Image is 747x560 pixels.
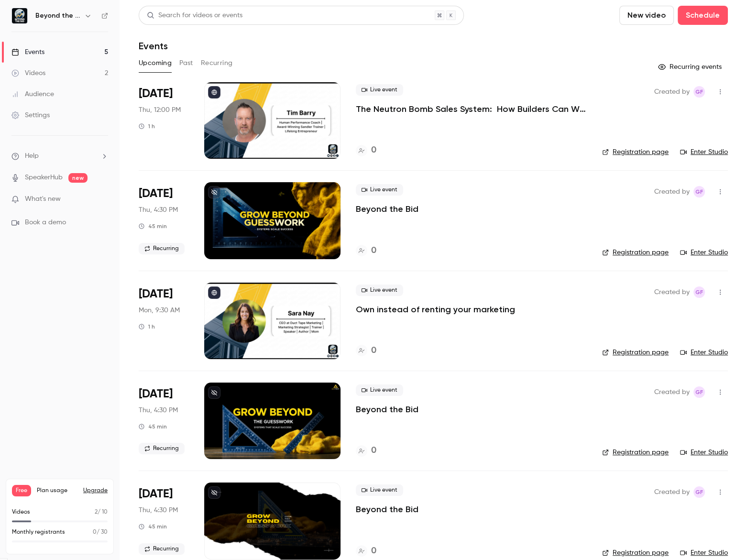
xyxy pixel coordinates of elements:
[356,344,376,357] a: 0
[147,11,242,21] div: Search for videos or events
[25,173,63,183] a: SpeakerHub
[139,523,167,530] div: 45 min
[25,218,66,228] span: Book a demo
[139,486,173,502] span: [DATE]
[356,444,376,457] a: 0
[619,6,674,25] button: New video
[139,306,180,315] span: Mon, 9:30 AM
[695,386,703,398] span: GF
[139,55,172,71] button: Upcoming
[25,151,39,161] span: Help
[179,55,193,71] button: Past
[11,89,54,99] div: Audience
[12,485,31,496] span: Free
[680,248,728,257] a: Enter Studio
[139,243,185,254] span: Recurring
[139,122,155,130] div: 1 h
[654,59,728,75] button: Recurring events
[602,548,669,558] a: Registration page
[139,543,185,555] span: Recurring
[139,82,189,159] div: Sep 4 Thu, 12:00 PM (America/Denver)
[139,386,173,402] span: [DATE]
[139,205,178,215] span: Thu, 4:30 PM
[654,286,690,298] span: Created by
[11,47,44,57] div: Events
[83,487,108,494] button: Upgrade
[654,186,690,198] span: Created by
[139,286,173,302] span: [DATE]
[139,40,168,52] h1: Events
[693,86,705,98] span: Grant Fuellenbach
[139,483,189,559] div: Oct 2 Thu, 4:30 PM (America/Denver)
[95,508,108,516] p: / 10
[693,486,705,498] span: Grant Fuellenbach
[695,486,703,498] span: GF
[139,323,155,330] div: 1 h
[680,348,728,357] a: Enter Studio
[695,86,703,98] span: GF
[356,384,403,396] span: Live event
[11,110,50,120] div: Settings
[371,344,376,357] h4: 0
[602,248,669,257] a: Registration page
[139,86,173,101] span: [DATE]
[654,386,690,398] span: Created by
[695,186,703,198] span: GF
[93,528,108,537] p: / 30
[12,8,27,23] img: Beyond the Bid
[25,194,61,204] span: What's new
[356,103,587,115] a: The Neutron Bomb Sales System: How Builders Can Win High-Margin Projects by Building Radical Trust
[371,244,376,257] h4: 0
[95,509,98,515] span: 2
[356,404,418,415] a: Beyond the Bid
[602,448,669,457] a: Registration page
[693,186,705,198] span: Grant Fuellenbach
[356,203,418,215] a: Beyond the Bid
[693,386,705,398] span: Grant Fuellenbach
[654,486,690,498] span: Created by
[602,348,669,357] a: Registration page
[12,508,30,516] p: Videos
[139,383,189,459] div: Sep 18 Thu, 4:30 PM (America/Denver)
[678,6,728,25] button: Schedule
[11,151,108,161] li: help-dropdown-opener
[356,84,403,96] span: Live event
[356,504,418,515] a: Beyond the Bid
[602,147,669,157] a: Registration page
[201,55,233,71] button: Recurring
[356,304,515,315] a: Own instead of renting your marketing
[356,285,403,296] span: Live event
[139,505,178,515] span: Thu, 4:30 PM
[139,443,185,454] span: Recurring
[139,105,181,115] span: Thu, 12:00 PM
[11,68,45,78] div: Videos
[356,244,376,257] a: 0
[37,487,77,494] span: Plan usage
[680,548,728,558] a: Enter Studio
[356,484,403,496] span: Live event
[371,545,376,558] h4: 0
[356,184,403,196] span: Live event
[139,423,167,430] div: 45 min
[680,448,728,457] a: Enter Studio
[356,545,376,558] a: 0
[139,406,178,415] span: Thu, 4:30 PM
[35,11,80,21] h6: Beyond the Bid
[356,144,376,157] a: 0
[139,182,189,259] div: Sep 4 Thu, 4:30 PM (America/Denver)
[93,529,97,535] span: 0
[695,286,703,298] span: GF
[371,444,376,457] h4: 0
[139,283,189,359] div: Sep 15 Mon, 9:30 AM (America/Denver)
[371,144,376,157] h4: 0
[680,147,728,157] a: Enter Studio
[68,173,88,183] span: new
[693,286,705,298] span: Grant Fuellenbach
[654,86,690,98] span: Created by
[139,186,173,201] span: [DATE]
[139,222,167,230] div: 45 min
